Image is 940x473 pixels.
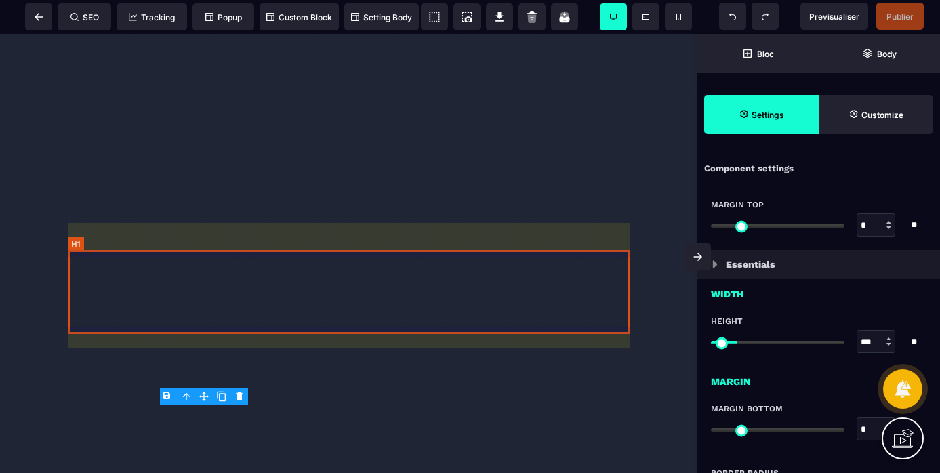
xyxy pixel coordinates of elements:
[697,367,940,390] div: Margin
[129,12,175,22] span: Tracking
[711,316,743,327] span: Height
[697,156,940,182] div: Component settings
[800,3,868,30] span: Preview
[819,95,933,134] span: Open Style Manager
[809,12,859,22] span: Previsualiser
[697,279,940,302] div: Width
[205,12,242,22] span: Popup
[70,12,99,22] span: SEO
[421,3,448,30] span: View components
[757,49,774,59] strong: Bloc
[711,403,783,414] span: Margin Bottom
[819,34,940,73] span: Open Layer Manager
[351,12,412,22] span: Setting Body
[712,260,718,268] img: loading
[726,256,775,272] p: Essentials
[704,95,819,134] span: Settings
[877,49,897,59] strong: Body
[266,12,332,22] span: Custom Block
[752,110,784,120] strong: Settings
[886,12,914,22] span: Publier
[697,34,819,73] span: Open Blocks
[453,3,481,30] span: Screenshot
[711,199,764,210] span: Margin Top
[861,110,903,120] strong: Customize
